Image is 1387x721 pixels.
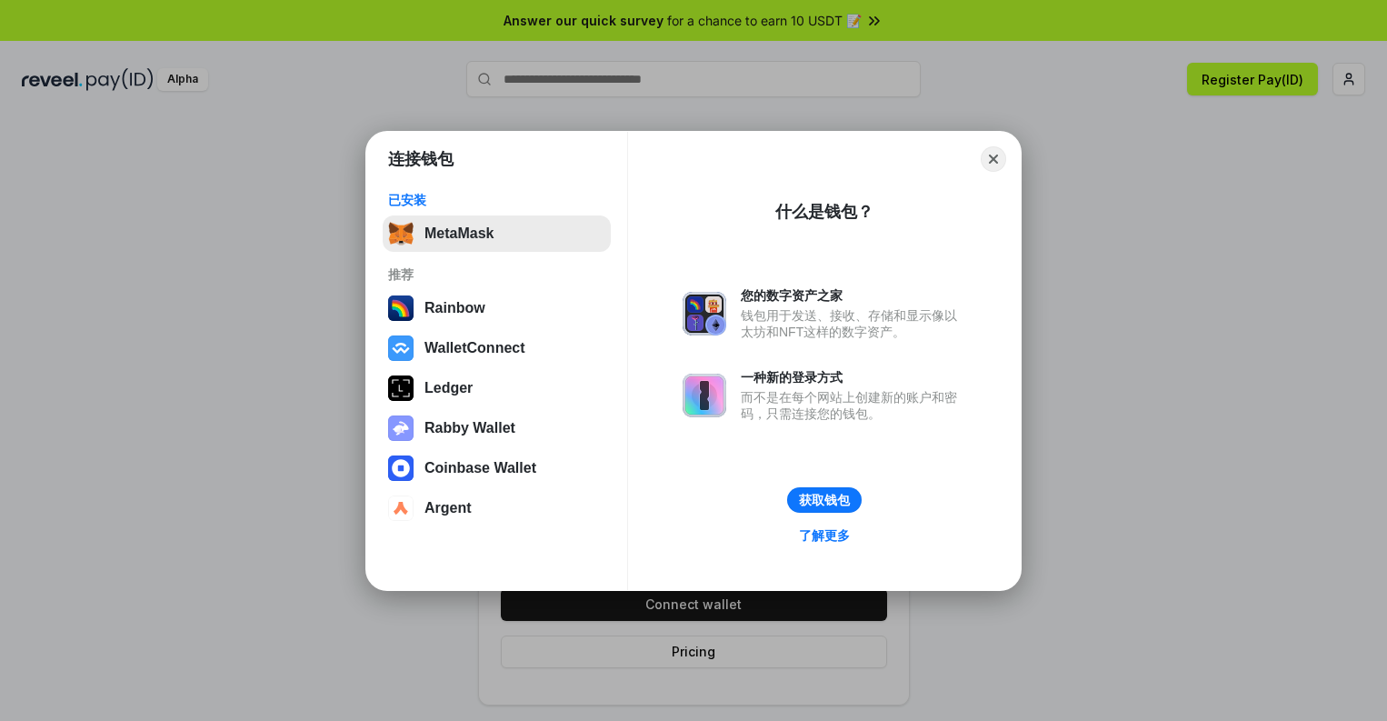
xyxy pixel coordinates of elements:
img: svg+xml,%3Csvg%20xmlns%3D%22http%3A%2F%2Fwww.w3.org%2F2000%2Fsvg%22%20fill%3D%22none%22%20viewBox... [683,374,726,417]
button: Rainbow [383,290,611,326]
img: svg+xml,%3Csvg%20width%3D%2228%22%20height%3D%2228%22%20viewBox%3D%220%200%2028%2028%22%20fill%3D... [388,496,414,521]
img: svg+xml,%3Csvg%20width%3D%22120%22%20height%3D%22120%22%20viewBox%3D%220%200%20120%20120%22%20fil... [388,295,414,321]
div: Argent [424,500,472,516]
img: svg+xml,%3Csvg%20fill%3D%22none%22%20height%3D%2233%22%20viewBox%3D%220%200%2035%2033%22%20width%... [388,221,414,246]
div: Rainbow [424,300,485,316]
img: svg+xml,%3Csvg%20width%3D%2228%22%20height%3D%2228%22%20viewBox%3D%220%200%2028%2028%22%20fill%3D... [388,335,414,361]
div: MetaMask [424,225,494,242]
div: 钱包用于发送、接收、存储和显示像以太坊和NFT这样的数字资产。 [741,307,966,340]
div: Coinbase Wallet [424,460,536,476]
img: svg+xml,%3Csvg%20xmlns%3D%22http%3A%2F%2Fwww.w3.org%2F2000%2Fsvg%22%20width%3D%2228%22%20height%3... [388,376,414,401]
button: MetaMask [383,215,611,252]
div: 您的数字资产之家 [741,287,966,304]
div: 了解更多 [799,527,850,544]
div: Rabby Wallet [424,420,515,436]
div: 已安装 [388,192,605,208]
img: svg+xml,%3Csvg%20xmlns%3D%22http%3A%2F%2Fwww.w3.org%2F2000%2Fsvg%22%20fill%3D%22none%22%20viewBox... [388,416,414,441]
div: 一种新的登录方式 [741,369,966,386]
button: Close [981,146,1006,172]
button: 获取钱包 [787,487,862,513]
button: WalletConnect [383,330,611,366]
h1: 连接钱包 [388,148,454,170]
div: WalletConnect [424,340,525,356]
img: svg+xml,%3Csvg%20width%3D%2228%22%20height%3D%2228%22%20viewBox%3D%220%200%2028%2028%22%20fill%3D... [388,456,414,481]
div: 推荐 [388,266,605,283]
button: Coinbase Wallet [383,450,611,486]
div: 而不是在每个网站上创建新的账户和密码，只需连接您的钱包。 [741,389,966,422]
a: 了解更多 [788,524,861,547]
button: Ledger [383,370,611,406]
button: Rabby Wallet [383,410,611,446]
div: 获取钱包 [799,492,850,508]
div: Ledger [424,380,473,396]
div: 什么是钱包？ [775,201,873,223]
img: svg+xml,%3Csvg%20xmlns%3D%22http%3A%2F%2Fwww.w3.org%2F2000%2Fsvg%22%20fill%3D%22none%22%20viewBox... [683,292,726,335]
button: Argent [383,490,611,526]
